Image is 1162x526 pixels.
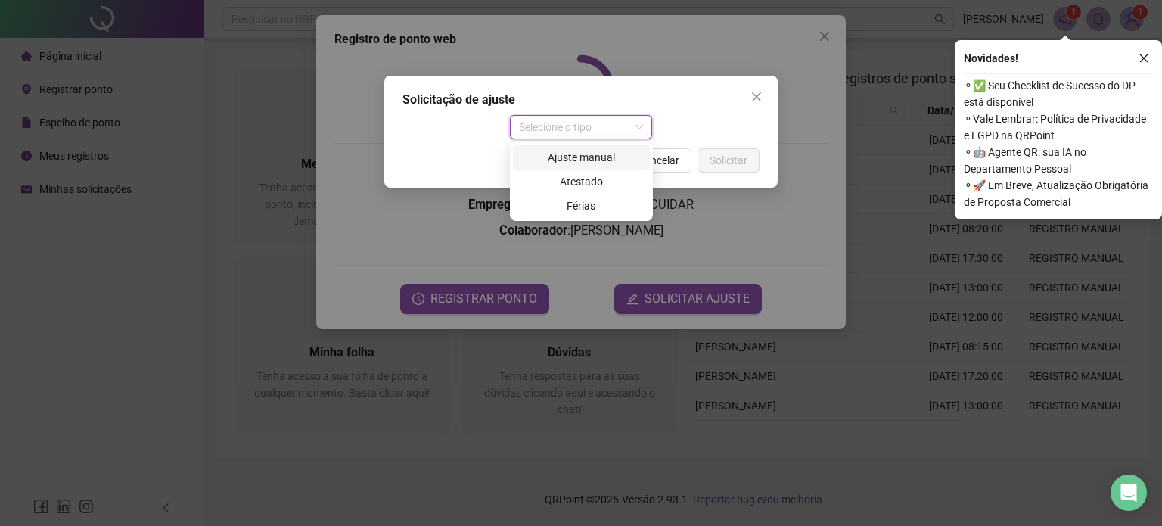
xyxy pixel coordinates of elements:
div: Ajuste manual [522,149,641,166]
div: Atestado [522,173,641,190]
span: Selecione o tipo [519,116,644,139]
div: Open Intercom Messenger [1111,475,1147,511]
div: Férias [513,194,650,218]
div: Atestado [513,170,650,194]
span: close [750,91,763,103]
div: Solicitação de ajuste [402,91,760,109]
button: Cancelar [626,148,691,173]
span: Novidades ! [964,50,1018,67]
button: Close [744,85,769,109]
div: Ajuste manual [513,145,650,170]
span: ⚬ ✅ Seu Checklist de Sucesso do DP está disponível [964,77,1153,110]
span: Cancelar [638,152,679,169]
span: ⚬ 🤖 Agente QR: sua IA no Departamento Pessoal [964,144,1153,177]
span: ⚬ Vale Lembrar: Política de Privacidade e LGPD na QRPoint [964,110,1153,144]
button: Solicitar [698,148,760,173]
div: Férias [522,198,641,214]
span: close [1139,53,1149,64]
span: ⚬ 🚀 Em Breve, Atualização Obrigatória de Proposta Comercial [964,177,1153,210]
